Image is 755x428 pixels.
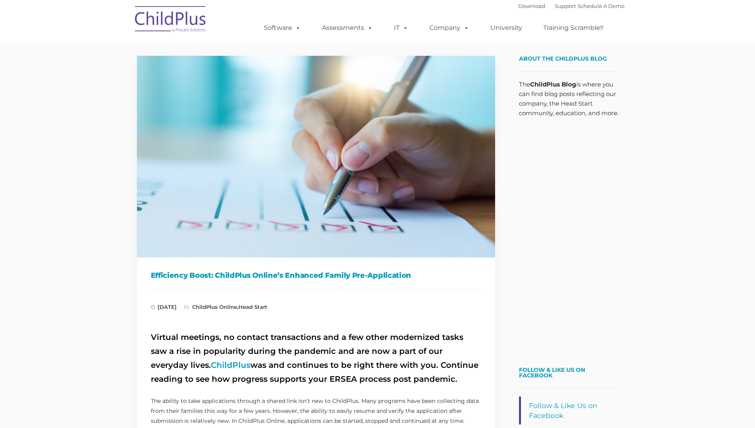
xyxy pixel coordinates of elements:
[530,80,576,88] strong: ChildPlus Blog
[577,3,624,9] a: Schedule A Demo
[518,3,624,9] font: |
[555,3,576,9] a: Support
[535,20,611,36] a: Training Scramble!!
[256,20,309,36] a: Software
[151,269,481,281] h1: Efficiency Boost: ChildPlus Online’s Enhanced Family Pre-Application
[386,20,416,36] a: IT
[519,80,618,118] p: The is where you can find blog posts reflecting our company, the Head Start community, education,...
[151,304,177,310] span: [DATE]
[519,366,585,379] a: Follow & Like Us on Facebook
[529,401,597,420] a: Follow & Like Us on Facebook
[519,55,607,62] span: About the ChildPlus Blog
[238,304,267,310] a: Head Start
[184,304,267,310] span: ,
[151,330,481,386] h2: Virtual meetings, no contact transactions and a few other modernized tasks saw a rise in populari...
[192,304,237,310] a: ChildPlus Online
[314,20,381,36] a: Assessments
[518,3,545,9] a: Download
[131,0,211,40] img: ChildPlus by Procare Solutions
[137,56,495,257] img: Efficiency Boost: ChildPlus Online's Enhanced Family Pre-Application Process - Streamlining Appli...
[482,20,530,36] a: University
[421,20,477,36] a: Company
[211,360,250,370] a: ChildPlus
